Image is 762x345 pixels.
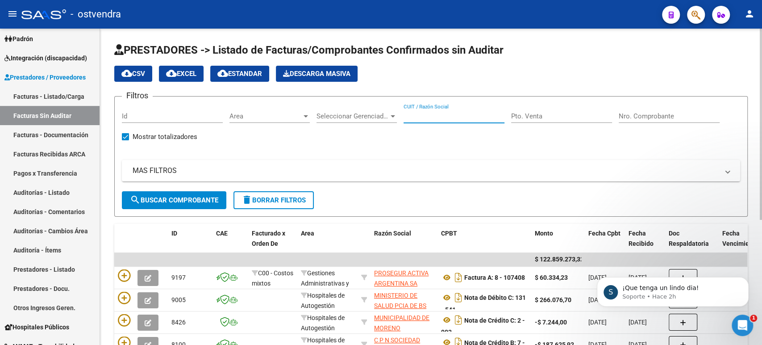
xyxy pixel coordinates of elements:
[133,166,719,176] mat-panel-title: MAS FILTROS
[122,191,226,209] button: Buscar Comprobante
[242,194,252,205] mat-icon: delete
[252,269,293,287] span: C00 - Costos mixtos
[437,224,531,263] datatable-header-cell: CPBT
[441,316,525,336] strong: Nota de Crédito C: 2 - 903
[171,296,186,303] span: 9005
[453,313,464,327] i: Descargar documento
[130,194,141,205] mat-icon: search
[7,8,18,19] mat-icon: menu
[210,66,269,82] button: Estandar
[750,315,757,322] span: 1
[121,68,132,79] mat-icon: cloud_download
[130,196,218,204] span: Buscar Comprobante
[535,296,571,303] strong: $ 266.076,70
[301,230,314,237] span: Area
[301,292,345,309] span: Hospitales de Autogestión
[374,292,426,320] span: MINISTERIO DE SALUD PCIA DE BS AS O. P.
[212,224,248,263] datatable-header-cell: CAE
[122,89,153,102] h3: Filtros
[588,230,620,237] span: Fecha Cpbt
[535,230,553,237] span: Monto
[71,4,121,24] span: - ostvendra
[374,313,434,332] div: 33999001179
[732,315,753,336] iframe: Intercom live chat
[171,230,177,237] span: ID
[233,191,314,209] button: Borrar Filtros
[453,290,464,305] i: Descargar documento
[4,34,33,44] span: Padrón
[283,70,350,78] span: Descarga Masiva
[121,70,145,78] span: CSV
[216,230,228,237] span: CAE
[722,230,758,247] span: Fecha Vencimiento
[316,112,389,120] span: Seleccionar Gerenciador
[171,274,186,281] span: 9197
[276,66,358,82] app-download-masive: Descarga masiva de comprobantes (adjuntos)
[464,274,525,281] strong: Factura A: 8 - 107408
[531,224,585,263] datatable-header-cell: Monto
[588,319,607,326] span: [DATE]
[159,66,204,82] button: EXCEL
[168,224,212,263] datatable-header-cell: ID
[453,270,464,285] i: Descargar documento
[625,224,665,263] datatable-header-cell: Fecha Recibido
[535,256,584,263] span: $ 122.859.273,32
[719,224,759,263] datatable-header-cell: Fecha Vencimiento
[229,112,302,120] span: Area
[744,8,755,19] mat-icon: person
[441,294,526,313] strong: Nota de Débito C: 131 - 541
[252,230,285,247] span: Facturado x Orden De
[133,131,197,142] span: Mostrar totalizadores
[374,269,429,287] span: PROSEGUR ACTIVA ARGENTINA SA
[217,70,262,78] span: Estandar
[665,224,719,263] datatable-header-cell: Doc Respaldatoria
[4,72,86,82] span: Prestadores / Proveedores
[371,224,437,263] datatable-header-cell: Razón Social
[122,160,740,181] mat-expansion-panel-header: MAS FILTROS
[248,224,297,263] datatable-header-cell: Facturado x Orden De
[374,268,434,287] div: 30709776564
[4,322,69,332] span: Hospitales Públicos
[583,258,762,321] iframe: Intercom notifications mensaje
[114,66,152,82] button: CSV
[535,319,567,326] strong: -$ 7.244,00
[166,68,177,79] mat-icon: cloud_download
[171,319,186,326] span: 8426
[374,230,411,237] span: Razón Social
[276,66,358,82] button: Descarga Masiva
[166,70,196,78] span: EXCEL
[4,53,87,63] span: Integración (discapacidad)
[301,314,345,332] span: Hospitales de Autogestión
[535,274,568,281] strong: $ 60.334,23
[441,230,457,237] span: CPBT
[374,290,434,309] div: 30626983398
[374,314,429,332] span: MUNICIPALIDAD DE MORENO
[114,44,504,56] span: PRESTADORES -> Listado de Facturas/Comprobantes Confirmados sin Auditar
[585,224,625,263] datatable-header-cell: Fecha Cpbt
[297,224,358,263] datatable-header-cell: Area
[217,68,228,79] mat-icon: cloud_download
[301,269,349,297] span: Gestiones Administrativas y Otros
[629,230,654,247] span: Fecha Recibido
[242,196,306,204] span: Borrar Filtros
[629,319,647,326] span: [DATE]
[669,230,709,247] span: Doc Respaldatoria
